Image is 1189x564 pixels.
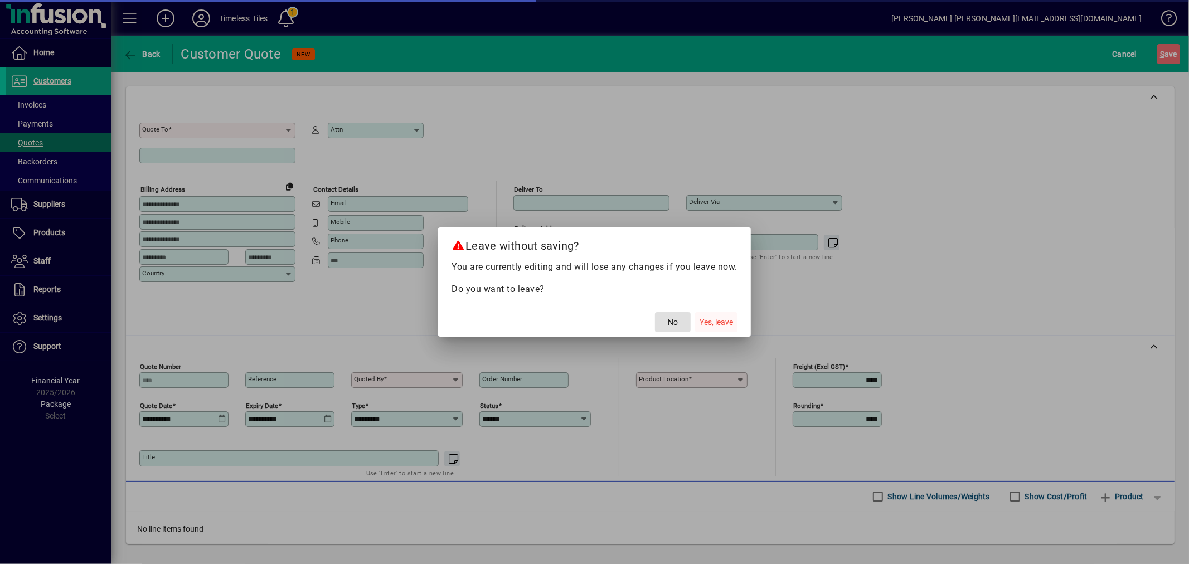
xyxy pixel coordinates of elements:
[700,317,733,328] span: Yes, leave
[452,283,737,296] p: Do you want to leave?
[438,227,751,260] h2: Leave without saving?
[452,260,737,274] p: You are currently editing and will lose any changes if you leave now.
[695,312,737,332] button: Yes, leave
[668,317,678,328] span: No
[655,312,691,332] button: No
